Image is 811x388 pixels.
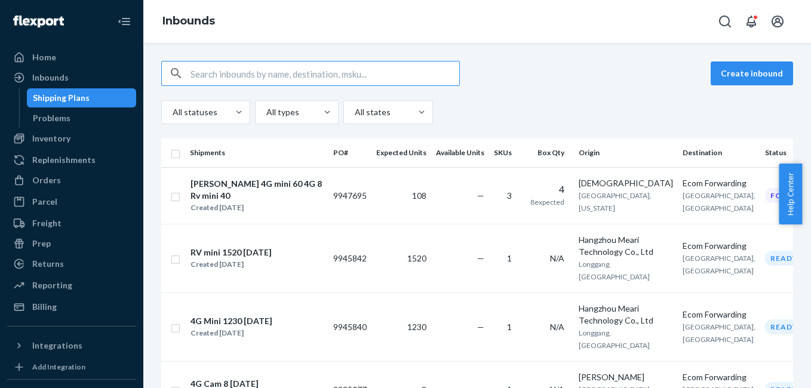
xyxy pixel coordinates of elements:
a: Inbounds [162,14,215,27]
div: Ecom Forwarding [683,240,755,252]
div: Problems [33,112,70,124]
span: [GEOGRAPHIC_DATA], [US_STATE] [579,191,652,213]
a: Replenishments [7,150,136,170]
div: Ecom Forwarding [683,309,755,321]
span: 1 [507,253,512,263]
button: Close Navigation [112,10,136,33]
td: 9945842 [328,224,371,292]
div: 4 [526,183,564,196]
div: Returns [32,258,64,270]
span: 1520 [407,253,426,263]
a: Freight [7,214,136,233]
div: Freight [32,217,62,229]
button: Integrations [7,336,136,355]
span: Longgang, [GEOGRAPHIC_DATA] [579,328,650,350]
button: Help Center [779,164,802,224]
div: Hangzhou Meari Technology Co., Ltd [579,303,673,327]
span: Longgang, [GEOGRAPHIC_DATA] [579,260,650,281]
div: Ecom Forwarding [683,371,755,383]
a: Prep [7,234,136,253]
div: Home [32,51,56,63]
a: Home [7,48,136,67]
div: Parcel [32,196,57,208]
div: Add Integration [32,362,85,372]
th: Destination [678,138,760,167]
div: 4G Mini 1230 [DATE] [191,315,272,327]
div: [PERSON_NAME] [579,371,673,383]
a: Billing [7,297,136,316]
th: Expected Units [371,138,431,167]
span: 8 expected [530,198,564,207]
div: Created [DATE] [191,202,323,214]
div: Orders [32,174,61,186]
span: [GEOGRAPHIC_DATA], [GEOGRAPHIC_DATA] [683,322,755,344]
td: 9947695 [328,167,371,224]
iframe: Opens a widget where you can chat to one of our agents [735,352,799,382]
a: Problems [27,109,137,128]
button: Open Search Box [713,10,737,33]
ol: breadcrumbs [153,4,225,39]
td: 9945840 [328,292,371,361]
img: Flexport logo [13,16,64,27]
div: Integrations [32,340,82,352]
input: All statuses [171,106,173,118]
div: [DEMOGRAPHIC_DATA] [579,177,673,189]
span: 108 [412,190,426,201]
span: 1 [507,322,512,332]
span: [GEOGRAPHIC_DATA], [GEOGRAPHIC_DATA] [683,191,755,213]
div: Created [DATE] [191,258,272,270]
th: Shipments [185,138,328,167]
div: Reporting [32,279,72,291]
a: Inbounds [7,68,136,87]
a: Returns [7,254,136,273]
input: Search inbounds by name, destination, msku... [191,61,459,85]
a: Inventory [7,129,136,148]
div: Replenishments [32,154,96,166]
div: Ecom Forwarding [683,177,755,189]
a: Reporting [7,276,136,295]
span: [GEOGRAPHIC_DATA], [GEOGRAPHIC_DATA] [683,254,755,275]
div: Billing [32,301,57,313]
span: — [477,190,484,201]
button: Create inbound [711,61,793,85]
span: — [477,322,484,332]
button: Open notifications [739,10,763,33]
button: Open account menu [766,10,790,33]
th: Available Units [431,138,489,167]
span: 1230 [407,322,426,332]
span: N/A [550,322,564,332]
span: — [477,253,484,263]
a: Parcel [7,192,136,211]
th: PO# [328,138,371,167]
input: All types [265,106,266,118]
span: 3 [507,190,512,201]
div: Inbounds [32,72,69,84]
div: Prep [32,238,51,250]
div: Shipping Plans [33,92,90,104]
a: Shipping Plans [27,88,137,107]
input: All states [354,106,355,118]
div: RV mini 1520 [DATE] [191,247,272,258]
th: Box Qty [521,138,574,167]
div: Created [DATE] [191,327,272,339]
a: Add Integration [7,360,136,374]
th: Origin [574,138,678,167]
a: Orders [7,171,136,190]
div: Hangzhou Meari Technology Co., Ltd [579,234,673,258]
span: N/A [550,253,564,263]
div: Inventory [32,133,70,144]
div: [PERSON_NAME] 4G mini 60 4G 8 Rv mini 40 [191,178,323,202]
th: SKUs [489,138,521,167]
